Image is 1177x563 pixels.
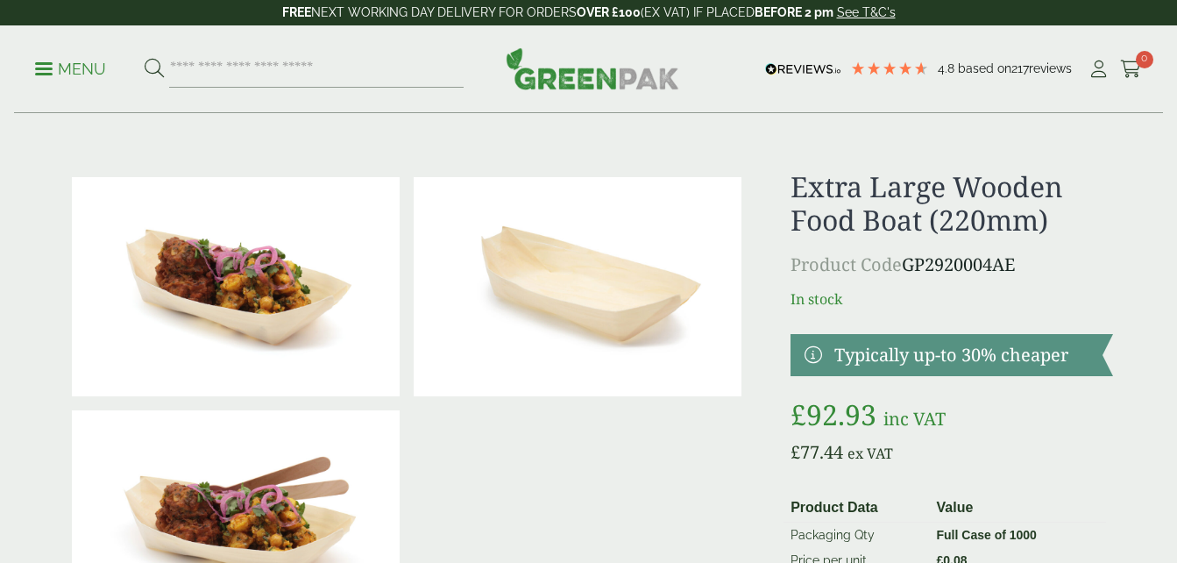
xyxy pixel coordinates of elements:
img: Extra Large Wooden Boat 220mm With Food Contents V2 2920004AE [72,177,400,396]
div: 4.77 Stars [850,61,929,76]
span: ex VAT [847,444,893,463]
span: inc VAT [883,407,946,431]
img: GreenPak Supplies [506,47,679,89]
span: 217 [1011,61,1029,75]
strong: Full Case of 1000 [937,528,1037,542]
img: REVIEWS.io [765,63,841,75]
i: Cart [1120,61,1142,78]
img: Extra Large Wooden Boat 220mm 2920004AE [414,177,741,396]
span: £ [791,396,806,433]
p: Menu [35,59,106,80]
bdi: 92.93 [791,396,876,433]
i: My Account [1088,61,1110,78]
strong: BEFORE 2 pm [755,5,833,19]
strong: OVER £100 [577,5,641,19]
span: reviews [1029,61,1072,75]
a: 0 [1120,56,1142,82]
th: Product Data [783,494,929,523]
strong: FREE [282,5,311,19]
span: Based on [958,61,1011,75]
span: 4.8 [938,61,958,75]
p: In stock [791,289,1112,310]
h1: Extra Large Wooden Food Boat (220mm) [791,170,1112,238]
th: Value [930,494,1106,523]
span: £ [791,440,800,464]
span: 0 [1136,51,1153,68]
p: GP2920004AE [791,252,1112,278]
a: Menu [35,59,106,76]
a: See T&C's [837,5,896,19]
td: Packaging Qty [783,522,929,548]
span: Product Code [791,253,902,276]
bdi: 77.44 [791,440,843,464]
